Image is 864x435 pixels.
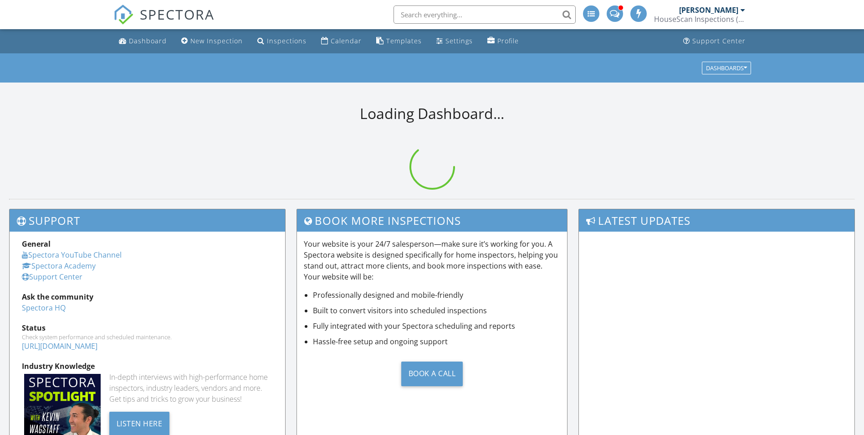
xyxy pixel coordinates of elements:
div: HouseScan Inspections (HOME) [654,15,745,24]
li: Built to convert visitors into scheduled inspections [313,305,560,316]
div: Ask the community [22,291,273,302]
div: Dashboard [129,36,167,45]
strong: General [22,239,51,249]
a: Inspections [254,33,310,50]
img: The Best Home Inspection Software - Spectora [113,5,133,25]
input: Search everything... [394,5,576,24]
h3: Support [10,209,285,232]
a: Support Center [22,272,82,282]
div: [PERSON_NAME] [679,5,738,15]
a: Company Profile [484,33,522,50]
a: [URL][DOMAIN_NAME] [22,341,97,351]
li: Professionally designed and mobile-friendly [313,290,560,300]
a: Spectora HQ [22,303,66,313]
div: Templates [386,36,422,45]
p: Your website is your 24/7 salesperson—make sure it’s working for you. A Spectora website is desig... [304,238,560,282]
div: Calendar [331,36,362,45]
div: Support Center [692,36,746,45]
a: Spectora Academy [22,261,96,271]
div: Industry Knowledge [22,361,273,372]
div: Book a Call [401,362,463,386]
button: Dashboards [702,62,751,74]
h3: Latest Updates [579,209,854,232]
a: Calendar [317,33,365,50]
div: Check system performance and scheduled maintenance. [22,333,273,341]
div: Inspections [267,36,307,45]
li: Hassle-free setup and ongoing support [313,336,560,347]
a: New Inspection [178,33,246,50]
a: Templates [373,33,425,50]
a: Dashboard [115,33,170,50]
span: SPECTORA [140,5,215,24]
div: Profile [497,36,519,45]
a: Settings [433,33,476,50]
h3: Book More Inspections [297,209,567,232]
a: SPECTORA [113,12,215,31]
div: In-depth interviews with high-performance home inspectors, industry leaders, vendors and more. Ge... [109,372,273,404]
a: Spectora YouTube Channel [22,250,122,260]
div: Settings [445,36,473,45]
li: Fully integrated with your Spectora scheduling and reports [313,321,560,331]
a: Support Center [680,33,749,50]
div: Status [22,322,273,333]
a: Book a Call [304,354,560,393]
div: New Inspection [190,36,243,45]
div: Dashboards [706,65,747,71]
a: Listen Here [109,418,170,428]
